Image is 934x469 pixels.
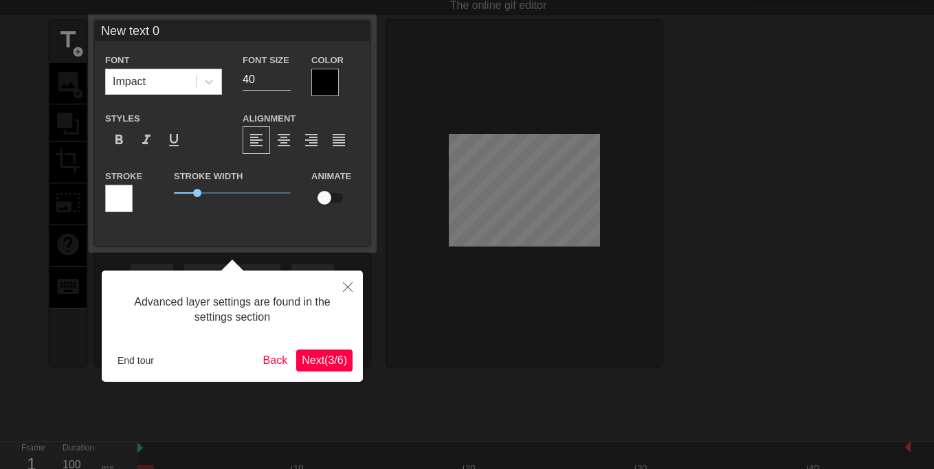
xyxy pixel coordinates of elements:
[296,350,353,371] button: Next
[112,350,159,371] button: End tour
[258,350,293,371] button: Back
[333,271,363,302] button: Close
[302,354,347,366] span: Next ( 3 / 6 )
[112,281,353,339] div: Advanced layer settings are found in the settings section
